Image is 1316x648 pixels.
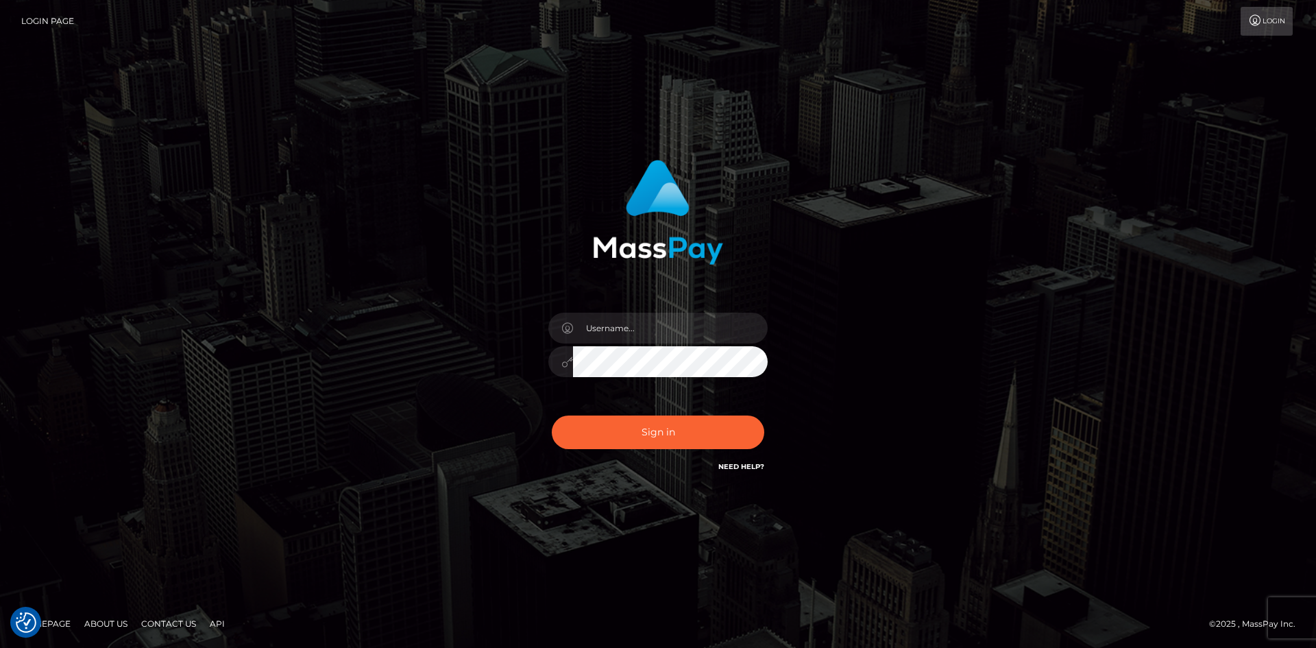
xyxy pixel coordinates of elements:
[593,160,723,265] img: MassPay Login
[718,462,764,471] a: Need Help?
[552,416,764,449] button: Sign in
[136,613,202,634] a: Contact Us
[21,7,74,36] a: Login Page
[1241,7,1293,36] a: Login
[16,612,36,633] img: Revisit consent button
[573,313,768,344] input: Username...
[204,613,230,634] a: API
[16,612,36,633] button: Consent Preferences
[15,613,76,634] a: Homepage
[1209,616,1306,632] div: © 2025 , MassPay Inc.
[79,613,133,634] a: About Us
